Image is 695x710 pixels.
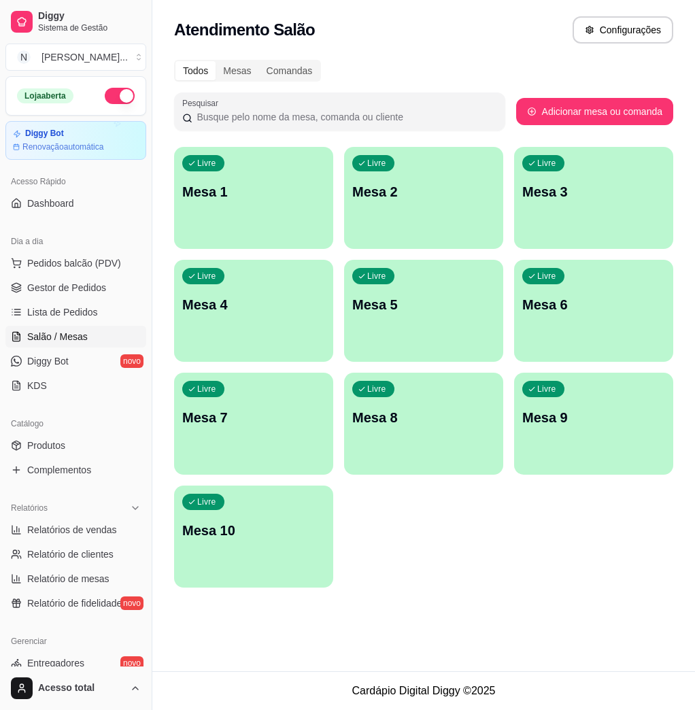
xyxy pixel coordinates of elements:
[522,295,665,314] p: Mesa 6
[27,656,84,670] span: Entregadores
[5,121,146,160] a: Diggy BotRenovaçãoautomática
[259,61,320,80] div: Comandas
[174,19,315,41] h2: Atendimento Salão
[573,16,673,44] button: Configurações
[5,5,146,38] a: DiggySistema de Gestão
[344,147,503,249] button: LivreMesa 2
[367,158,386,169] p: Livre
[197,271,216,282] p: Livre
[174,260,333,362] button: LivreMesa 4
[182,521,325,540] p: Mesa 10
[5,652,146,674] a: Entregadoresnovo
[537,271,556,282] p: Livre
[182,295,325,314] p: Mesa 4
[25,129,64,139] article: Diggy Bot
[367,384,386,394] p: Livre
[537,158,556,169] p: Livre
[17,50,31,64] span: N
[352,408,495,427] p: Mesa 8
[152,671,695,710] footer: Cardápio Digital Diggy © 2025
[174,486,333,588] button: LivreMesa 10
[5,459,146,481] a: Complementos
[27,596,122,610] span: Relatório de fidelidade
[5,375,146,396] a: KDS
[182,97,223,109] label: Pesquisar
[197,384,216,394] p: Livre
[27,379,47,392] span: KDS
[27,523,117,537] span: Relatórios de vendas
[27,330,88,343] span: Salão / Mesas
[175,61,216,80] div: Todos
[5,326,146,348] a: Salão / Mesas
[197,496,216,507] p: Livre
[27,572,109,586] span: Relatório de mesas
[17,88,73,103] div: Loja aberta
[367,271,386,282] p: Livre
[522,182,665,201] p: Mesa 3
[27,305,98,319] span: Lista de Pedidos
[5,568,146,590] a: Relatório de mesas
[514,260,673,362] button: LivreMesa 6
[174,373,333,475] button: LivreMesa 7
[516,98,673,125] button: Adicionar mesa ou comanda
[27,354,69,368] span: Diggy Bot
[5,301,146,323] a: Lista de Pedidos
[5,519,146,541] a: Relatórios de vendas
[105,88,135,104] button: Alterar Status
[38,682,124,694] span: Acesso total
[11,503,48,513] span: Relatórios
[27,197,74,210] span: Dashboard
[5,543,146,565] a: Relatório de clientes
[182,182,325,201] p: Mesa 1
[514,373,673,475] button: LivreMesa 9
[38,22,141,33] span: Sistema de Gestão
[27,281,106,294] span: Gestor de Pedidos
[352,182,495,201] p: Mesa 2
[344,373,503,475] button: LivreMesa 8
[5,44,146,71] button: Select a team
[5,350,146,372] a: Diggy Botnovo
[537,384,556,394] p: Livre
[5,231,146,252] div: Dia a dia
[5,252,146,274] button: Pedidos balcão (PDV)
[182,408,325,427] p: Mesa 7
[5,592,146,614] a: Relatório de fidelidadenovo
[5,672,146,705] button: Acesso total
[5,413,146,435] div: Catálogo
[27,256,121,270] span: Pedidos balcão (PDV)
[197,158,216,169] p: Livre
[5,435,146,456] a: Produtos
[22,141,103,152] article: Renovação automática
[41,50,128,64] div: [PERSON_NAME] ...
[344,260,503,362] button: LivreMesa 5
[5,630,146,652] div: Gerenciar
[522,408,665,427] p: Mesa 9
[5,277,146,299] a: Gestor de Pedidos
[174,147,333,249] button: LivreMesa 1
[27,547,114,561] span: Relatório de clientes
[352,295,495,314] p: Mesa 5
[27,463,91,477] span: Complementos
[38,10,141,22] span: Diggy
[514,147,673,249] button: LivreMesa 3
[27,439,65,452] span: Produtos
[5,171,146,192] div: Acesso Rápido
[5,192,146,214] a: Dashboard
[192,110,496,124] input: Pesquisar
[216,61,258,80] div: Mesas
